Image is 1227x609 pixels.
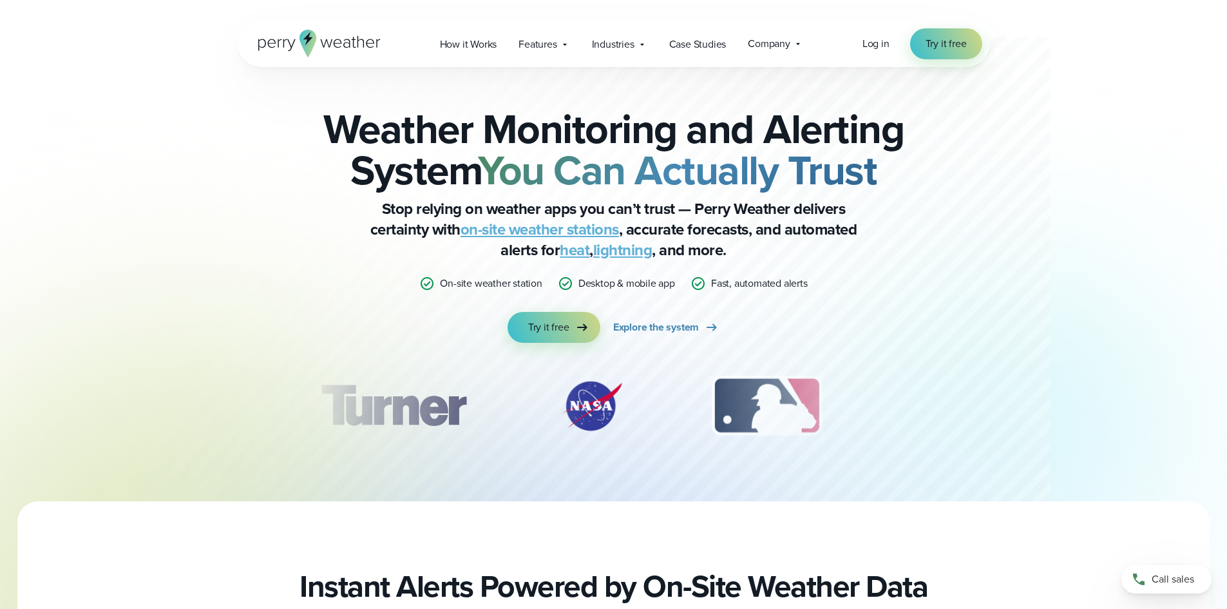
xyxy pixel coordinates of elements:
a: lightning [593,238,652,262]
span: How it Works [440,37,497,52]
span: Company [748,36,790,52]
a: heat [560,238,589,262]
p: Stop relying on weather apps you can’t trust — Perry Weather delivers certainty with , accurate f... [356,198,871,260]
div: 4 of 12 [897,374,1000,438]
span: Case Studies [669,37,727,52]
span: Call sales [1152,572,1194,587]
span: Industries [592,37,634,52]
a: Case Studies [658,31,737,57]
span: Log in [862,36,889,51]
a: Explore the system [613,312,719,343]
img: NASA.svg [547,374,637,438]
img: Turner-Construction_1.svg [301,374,484,438]
strong: You Can Actually Trust [478,140,877,200]
p: Fast, automated alerts [711,276,808,291]
span: Explore the system [613,320,699,335]
span: Features [518,37,556,52]
h2: Instant Alerts Powered by On-Site Weather Data [300,568,927,604]
a: Try it free [508,312,600,343]
a: How it Works [429,31,508,57]
div: 3 of 12 [699,374,835,438]
a: Try it free [910,28,982,59]
p: Desktop & mobile app [578,276,675,291]
a: Call sales [1121,565,1212,594]
div: 1 of 12 [301,374,484,438]
a: on-site weather stations [461,218,619,241]
h2: Weather Monitoring and Alerting System [302,108,926,191]
span: Try it free [528,320,569,335]
div: 2 of 12 [547,374,637,438]
img: PGA.svg [897,374,1000,438]
img: MLB.svg [699,374,835,438]
a: Log in [862,36,889,52]
p: On-site weather station [440,276,542,291]
div: slideshow [302,374,926,445]
span: Try it free [926,36,967,52]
